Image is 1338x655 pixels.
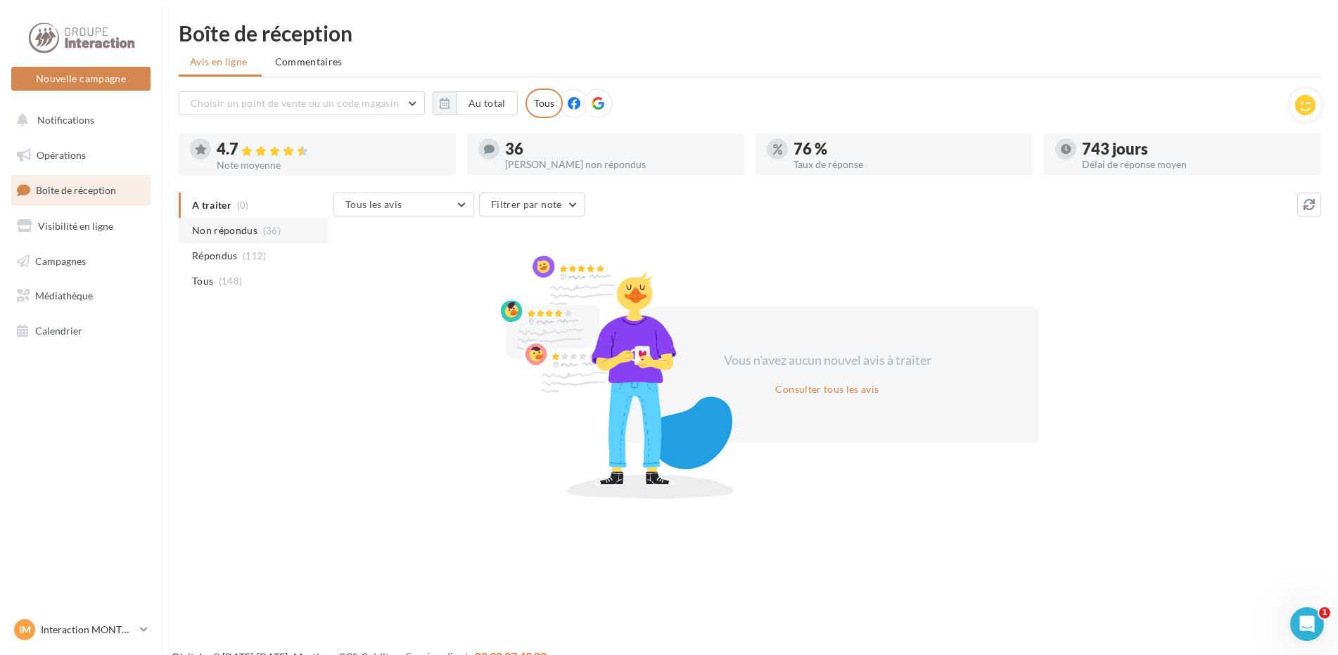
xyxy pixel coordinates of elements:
[219,275,243,287] span: (148)
[706,351,948,370] div: Vous n'avez aucun nouvel avis à traiter
[1082,141,1310,157] div: 743 jours
[243,250,267,261] span: (112)
[525,89,563,118] div: Tous
[192,249,238,263] span: Répondus
[192,274,213,288] span: Tous
[8,212,153,241] a: Visibilité en ligne
[19,623,31,637] span: IM
[35,290,93,301] span: Médiathèque
[37,149,86,161] span: Opérations
[8,141,153,170] a: Opérations
[275,55,343,69] span: Commentaires
[217,160,445,170] div: Note moyenne
[263,225,281,236] span: (36)
[457,91,518,115] button: Au total
[8,105,148,135] button: Notifications
[11,616,151,643] a: IM Interaction MONTPELLIER
[770,381,884,398] button: Consulter tous les avis
[433,91,518,115] button: Au total
[41,623,134,637] p: Interaction MONTPELLIER
[1290,607,1324,641] iframe: Intercom live chat
[794,141,1021,157] div: 76 %
[479,193,585,216] button: Filtrer par note
[8,316,153,346] a: Calendrier
[192,223,257,238] span: Non répondus
[191,97,399,109] span: Choisir un point de vente ou un code magasin
[35,254,86,266] span: Campagnes
[505,141,733,157] div: 36
[11,67,151,91] button: Nouvelle campagne
[8,175,153,205] a: Boîte de réception
[38,220,113,232] span: Visibilité en ligne
[179,22,1321,44] div: Boîte de réception
[8,281,153,311] a: Médiathèque
[8,247,153,276] a: Campagnes
[345,198,402,210] span: Tous les avis
[35,325,82,337] span: Calendrier
[37,114,94,126] span: Notifications
[1082,160,1310,169] div: Délai de réponse moyen
[333,193,474,216] button: Tous les avis
[794,160,1021,169] div: Taux de réponse
[1319,607,1330,618] span: 1
[179,91,425,115] button: Choisir un point de vente ou un code magasin
[217,141,445,157] div: 4.7
[505,160,733,169] div: [PERSON_NAME] non répondus
[36,184,116,196] span: Boîte de réception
